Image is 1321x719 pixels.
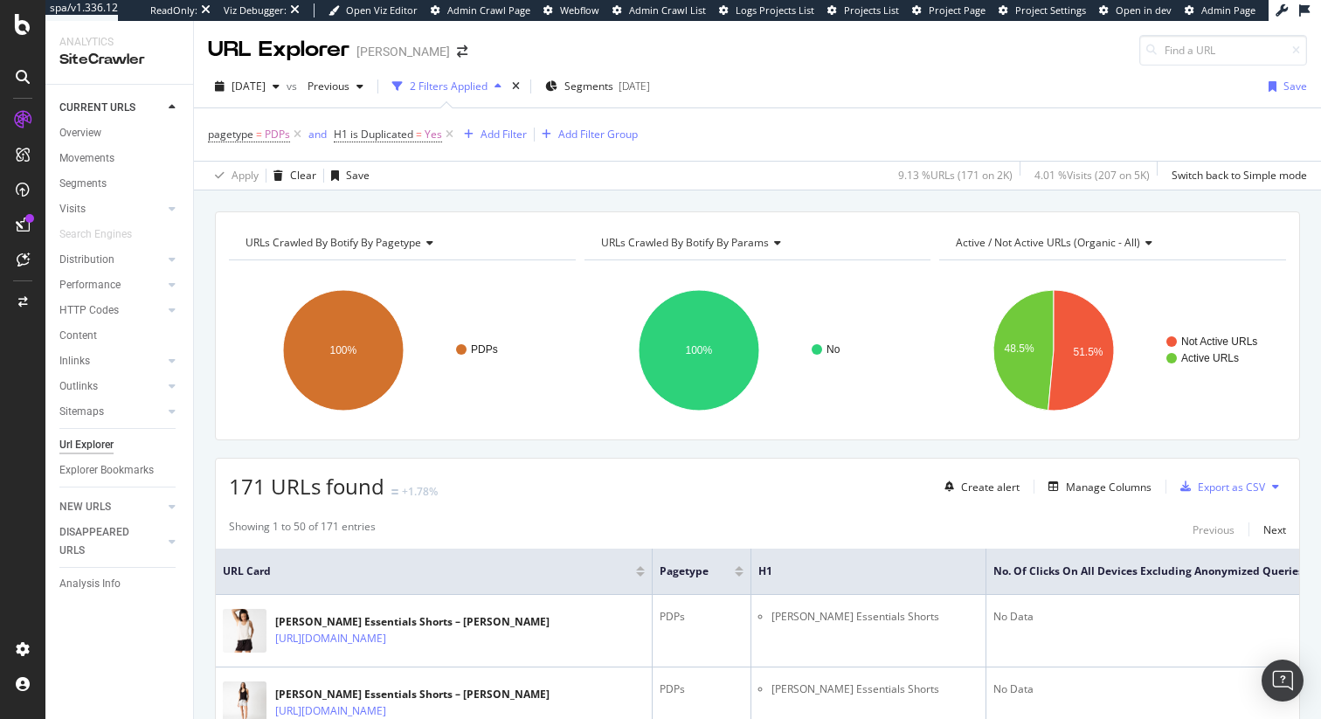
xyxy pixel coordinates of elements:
[256,127,262,142] span: =
[59,276,163,294] a: Performance
[1099,3,1172,17] a: Open in dev
[771,681,979,697] li: [PERSON_NAME] Essentials Shorts
[287,79,301,93] span: vs
[246,235,421,250] span: URLs Crawled By Botify By pagetype
[952,229,1270,257] h4: Active / Not Active URLs
[1181,352,1239,364] text: Active URLs
[612,3,706,17] a: Admin Crawl List
[301,79,349,93] span: Previous
[59,523,163,560] a: DISAPPEARED URLS
[1198,480,1265,494] div: Export as CSV
[265,122,290,147] span: PDPs
[660,609,743,625] div: PDPs
[956,235,1140,250] span: Active / Not Active URLs (organic - all)
[1262,660,1304,702] div: Open Intercom Messenger
[59,461,181,480] a: Explorer Bookmarks
[993,563,1304,579] span: No. of Clicks On All Devices excluding anonymized queries
[59,352,90,370] div: Inlinks
[59,301,163,320] a: HTTP Codes
[385,73,508,100] button: 2 Filters Applied
[1034,168,1150,183] div: 4.01 % Visits ( 207 on 5K )
[558,127,638,142] div: Add Filter Group
[346,168,370,183] div: Save
[1066,480,1152,494] div: Manage Columns
[59,461,154,480] div: Explorer Bookmarks
[1172,168,1307,183] div: Switch back to Simple mode
[308,127,327,142] div: and
[1193,522,1235,537] div: Previous
[629,3,706,17] span: Admin Crawl List
[961,480,1020,494] div: Create alert
[560,3,599,17] span: Webflow
[999,3,1086,17] a: Project Settings
[356,43,450,60] div: [PERSON_NAME]
[685,344,712,356] text: 100%
[275,614,550,630] div: [PERSON_NAME] Essentials Shorts – [PERSON_NAME]
[59,251,114,269] div: Distribution
[59,149,114,168] div: Movements
[59,200,163,218] a: Visits
[223,609,266,653] img: main image
[598,229,916,257] h4: URLs Crawled By Botify By params
[59,403,163,421] a: Sitemaps
[59,523,148,560] div: DISAPPEARED URLS
[59,498,111,516] div: NEW URLS
[844,3,899,17] span: Projects List
[59,200,86,218] div: Visits
[290,168,316,183] div: Clear
[1262,73,1307,100] button: Save
[59,50,179,70] div: SiteCrawler
[59,99,135,117] div: CURRENT URLS
[59,251,163,269] a: Distribution
[308,126,327,142] button: and
[208,127,253,142] span: pagetype
[59,575,181,593] a: Analysis Info
[208,162,259,190] button: Apply
[275,630,386,647] a: [URL][DOMAIN_NAME]
[59,175,107,193] div: Segments
[150,3,197,17] div: ReadOnly:
[59,301,119,320] div: HTTP Codes
[229,519,376,540] div: Showing 1 to 50 of 171 entries
[660,563,709,579] span: pagetype
[939,274,1286,426] div: A chart.
[208,73,287,100] button: [DATE]
[471,343,498,356] text: PDPs
[232,79,266,93] span: 2025 Jul. 27th
[59,124,101,142] div: Overview
[543,3,599,17] a: Webflow
[59,225,149,244] a: Search Engines
[59,276,121,294] div: Performance
[1181,335,1257,348] text: Not Active URLs
[601,235,769,250] span: URLs Crawled By Botify By params
[1005,342,1034,355] text: 48.5%
[59,352,163,370] a: Inlinks
[535,124,638,145] button: Add Filter Group
[59,99,163,117] a: CURRENT URLS
[208,35,349,65] div: URL Explorer
[59,149,181,168] a: Movements
[508,78,523,95] div: times
[59,327,181,345] a: Content
[59,498,163,516] a: NEW URLS
[1139,35,1307,66] input: Find a URL
[584,274,931,426] div: A chart.
[937,473,1020,501] button: Create alert
[564,79,613,93] span: Segments
[1193,519,1235,540] button: Previous
[301,73,370,100] button: Previous
[232,168,259,183] div: Apply
[59,436,181,454] a: Url Explorer
[1074,346,1103,358] text: 51.5%
[771,609,979,625] li: [PERSON_NAME] Essentials Shorts
[410,79,488,93] div: 2 Filters Applied
[402,484,438,499] div: +1.78%
[1283,79,1307,93] div: Save
[758,563,952,579] span: H1
[391,489,398,494] img: Equal
[660,681,743,697] div: PDPs
[59,377,163,396] a: Outlinks
[329,3,418,17] a: Open Viz Editor
[59,175,181,193] a: Segments
[1201,3,1255,17] span: Admin Page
